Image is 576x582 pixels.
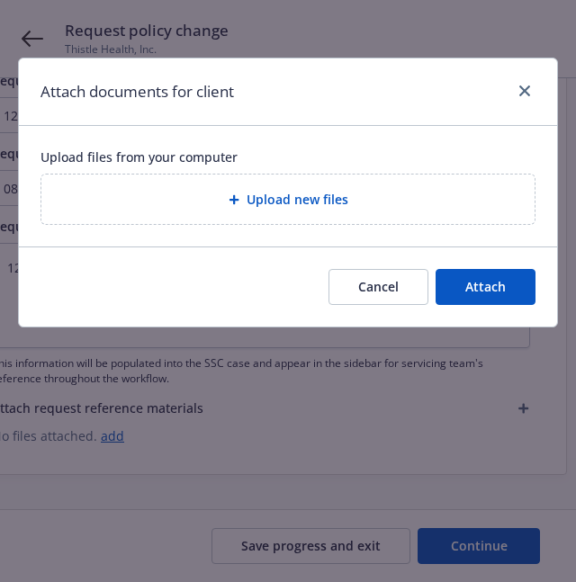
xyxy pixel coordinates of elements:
[358,278,399,295] span: Cancel
[328,269,428,305] button: Cancel
[40,148,535,166] span: Upload files from your computer
[40,174,535,225] div: Upload new files
[514,80,535,102] a: close
[436,269,535,305] button: Attach
[465,278,506,295] span: Attach
[247,190,348,209] span: Upload new files
[40,80,234,103] h1: Attach documents for client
